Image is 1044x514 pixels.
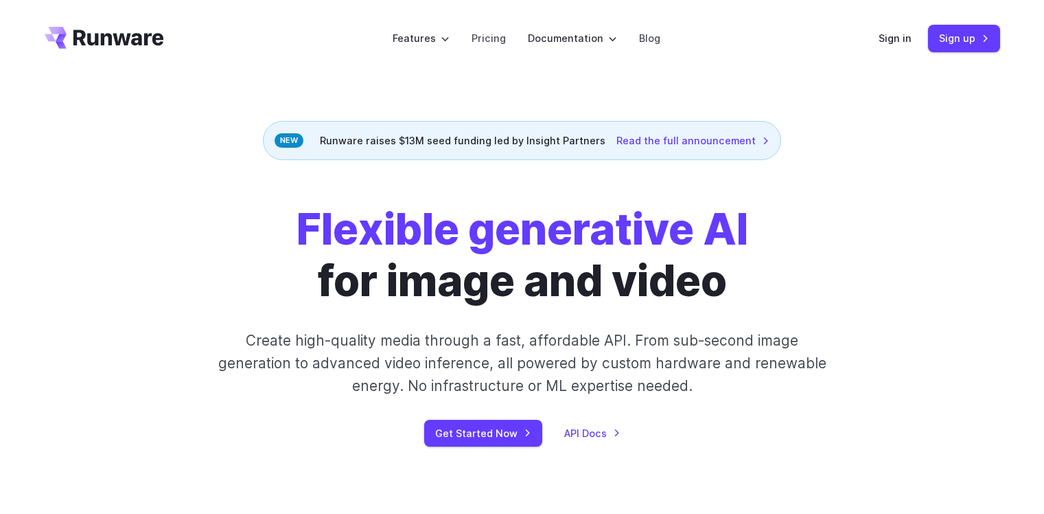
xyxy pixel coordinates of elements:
label: Features [393,30,450,46]
label: Documentation [528,30,617,46]
div: Runware raises $13M seed funding led by Insight Partners [263,121,781,160]
strong: Flexible generative AI [297,203,748,255]
a: API Docs [564,425,620,441]
h1: for image and video [297,204,748,307]
a: Blog [639,30,660,46]
a: Read the full announcement [616,133,769,148]
a: Go to / [45,27,164,49]
p: Create high-quality media through a fast, affordable API. From sub-second image generation to adv... [216,329,828,398]
a: Pricing [472,30,506,46]
a: Get Started Now [424,420,542,447]
a: Sign up [928,25,1000,52]
a: Sign in [879,30,912,46]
